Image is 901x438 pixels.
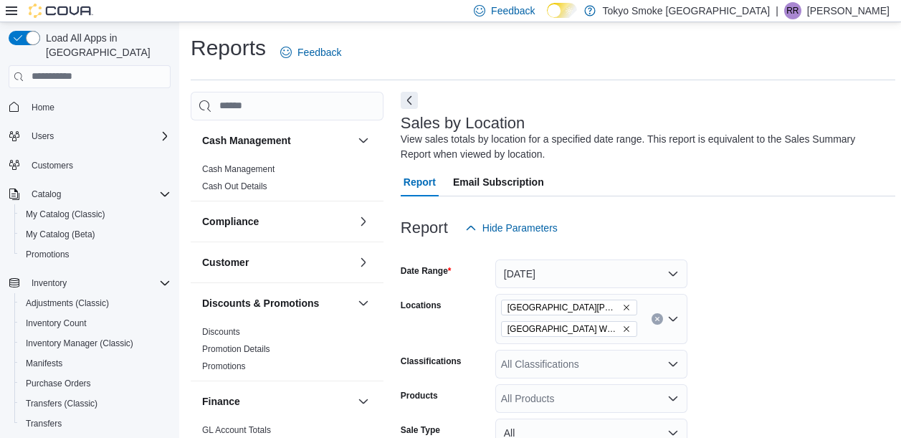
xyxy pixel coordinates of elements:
[32,102,54,113] span: Home
[14,244,176,265] button: Promotions
[202,163,275,175] span: Cash Management
[3,126,176,146] button: Users
[275,38,347,67] a: Feedback
[355,254,372,271] button: Customer
[32,160,73,171] span: Customers
[401,115,525,132] h3: Sales by Location
[191,323,383,381] div: Discounts & Promotions
[26,318,87,329] span: Inventory Count
[202,394,352,409] button: Finance
[507,322,619,336] span: [GEOGRAPHIC_DATA] Wellington Corners
[14,313,176,333] button: Inventory Count
[26,297,109,309] span: Adjustments (Classic)
[14,333,176,353] button: Inventory Manager (Classic)
[14,414,176,434] button: Transfers
[482,221,558,235] span: Hide Parameters
[667,358,679,370] button: Open list of options
[401,300,442,311] label: Locations
[29,4,93,18] img: Cova
[202,255,249,270] h3: Customer
[401,132,888,162] div: View sales totals by location for a specified date range. This report is equivalent to the Sales ...
[26,156,171,174] span: Customers
[26,186,171,203] span: Catalog
[355,132,372,149] button: Cash Management
[26,398,97,409] span: Transfers (Classic)
[20,375,171,392] span: Purchase Orders
[786,2,798,19] span: RR
[26,275,72,292] button: Inventory
[401,356,462,367] label: Classifications
[26,157,79,174] a: Customers
[202,296,319,310] h3: Discounts & Promotions
[20,226,101,243] a: My Catalog (Beta)
[776,2,778,19] p: |
[667,393,679,404] button: Open list of options
[202,424,271,436] span: GL Account Totals
[32,189,61,200] span: Catalog
[401,424,440,436] label: Sale Type
[20,295,115,312] a: Adjustments (Classic)
[20,315,92,332] a: Inventory Count
[191,161,383,201] div: Cash Management
[202,425,271,435] a: GL Account Totals
[202,181,267,191] a: Cash Out Details
[202,394,240,409] h3: Finance
[401,92,418,109] button: Next
[202,343,270,355] span: Promotion Details
[202,214,352,229] button: Compliance
[14,373,176,394] button: Purchase Orders
[622,303,631,312] button: Remove London Byron Village from selection in this group
[14,353,176,373] button: Manifests
[40,31,171,59] span: Load All Apps in [GEOGRAPHIC_DATA]
[355,213,372,230] button: Compliance
[14,394,176,414] button: Transfers (Classic)
[404,168,436,196] span: Report
[501,300,637,315] span: London Byron Village
[26,418,62,429] span: Transfers
[202,361,246,371] a: Promotions
[26,275,171,292] span: Inventory
[20,415,171,432] span: Transfers
[3,155,176,176] button: Customers
[807,2,890,19] p: [PERSON_NAME]
[26,209,105,220] span: My Catalog (Classic)
[20,246,75,263] a: Promotions
[202,181,267,192] span: Cash Out Details
[20,226,171,243] span: My Catalog (Beta)
[202,164,275,174] a: Cash Management
[26,358,62,369] span: Manifests
[652,313,663,325] button: Clear input
[26,98,171,116] span: Home
[14,224,176,244] button: My Catalog (Beta)
[202,255,352,270] button: Customer
[3,184,176,204] button: Catalog
[622,325,631,333] button: Remove London Wellington Corners from selection in this group
[26,249,70,260] span: Promotions
[547,18,548,19] span: Dark Mode
[20,395,171,412] span: Transfers (Classic)
[355,393,372,410] button: Finance
[20,415,67,432] a: Transfers
[32,130,54,142] span: Users
[20,395,103,412] a: Transfers (Classic)
[20,206,171,223] span: My Catalog (Classic)
[202,326,240,338] span: Discounts
[202,133,291,148] h3: Cash Management
[202,214,259,229] h3: Compliance
[26,186,67,203] button: Catalog
[784,2,801,19] div: Ryan Ridsdale
[20,246,171,263] span: Promotions
[495,260,687,288] button: [DATE]
[26,378,91,389] span: Purchase Orders
[20,355,171,372] span: Manifests
[32,277,67,289] span: Inventory
[20,355,68,372] a: Manifests
[401,390,438,401] label: Products
[202,296,352,310] button: Discounts & Promotions
[26,99,60,116] a: Home
[202,327,240,337] a: Discounts
[547,3,577,18] input: Dark Mode
[491,4,535,18] span: Feedback
[297,45,341,59] span: Feedback
[355,295,372,312] button: Discounts & Promotions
